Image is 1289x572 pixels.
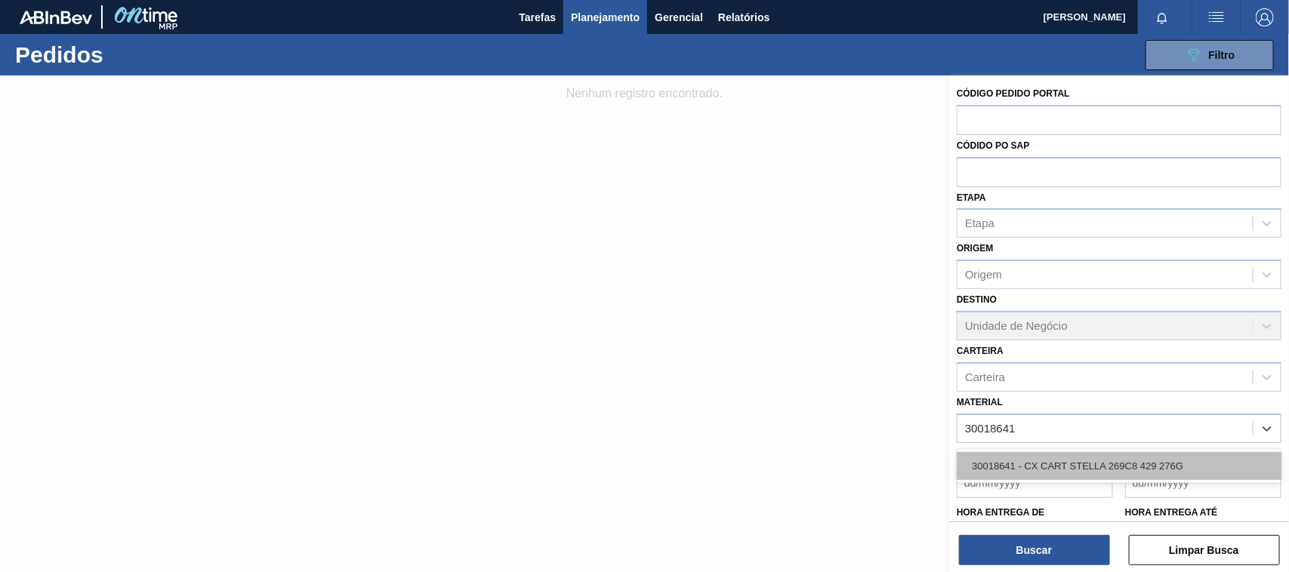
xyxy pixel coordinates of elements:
img: TNhmsLtSVTkK8tSr43FrP2fwEKptu5GPRR3wAAAABJRU5ErkJggg== [20,11,92,24]
div: Carteira [965,371,1005,383]
label: Material [957,397,1003,407]
label: Etapa [957,192,986,203]
button: Filtro [1146,40,1274,70]
div: Etapa [965,217,995,230]
span: Relatórios [718,8,769,26]
label: Carteira [957,346,1004,356]
label: Hora entrega até [1125,502,1281,524]
button: Notificações [1138,7,1186,28]
label: Origem [957,243,994,254]
span: Filtro [1209,49,1235,61]
h1: Pedidos [15,46,236,63]
label: Código Pedido Portal [957,88,1070,99]
input: dd/mm/yyyy [957,468,1113,498]
label: Códido PO SAP [957,140,1030,151]
label: Destino [957,294,997,305]
span: Tarefas [519,8,556,26]
div: 30018641 - CX CART STELLA 269C8 429 276G [957,452,1281,480]
div: Origem [965,269,1002,281]
input: dd/mm/yyyy [1125,468,1281,498]
img: Logout [1256,8,1274,26]
label: Hora entrega de [957,502,1113,524]
img: userActions [1207,8,1226,26]
span: Gerencial [655,8,703,26]
span: Planejamento [571,8,640,26]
